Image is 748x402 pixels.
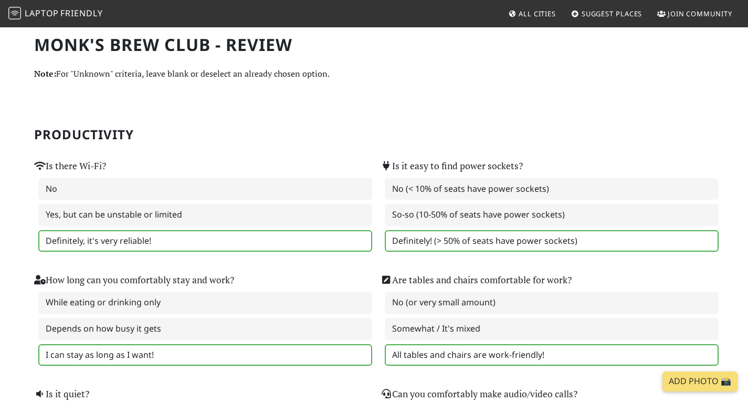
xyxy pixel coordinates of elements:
[38,318,372,340] label: Depends on how busy it gets
[504,4,560,23] a: All Cities
[60,7,102,19] span: Friendly
[34,67,714,81] p: For "Unknown" criteria, leave blank or deselect an already chosen option.
[519,9,556,18] span: All Cities
[38,204,372,226] label: Yes, but can be unstable or limited
[34,273,234,287] label: How long can you comfortably stay and work?
[385,204,719,226] label: So-so (10-50% of seats have power sockets)
[582,9,642,18] span: Suggest Places
[38,230,372,252] label: Definitely, it's very reliable!
[38,292,372,314] label: While eating or drinking only
[381,387,577,401] label: Can you comfortably make audio/video calls?
[385,230,719,252] label: Definitely! (> 50% of seats have power sockets)
[34,68,56,79] strong: Note:
[662,372,738,391] a: Add Photo 📸
[385,318,719,340] label: Somewhat / It's mixed
[668,9,732,18] span: Join Community
[34,159,106,173] label: Is there Wi-Fi?
[38,178,372,200] label: No
[8,7,21,19] img: LaptopFriendly
[25,7,59,19] span: Laptop
[34,35,714,55] h1: Monk's Brew Club - Review
[385,178,719,200] label: No (< 10% of seats have power sockets)
[385,292,719,314] label: No (or very small amount)
[567,4,647,23] a: Suggest Places
[381,273,572,287] label: Are tables and chairs comfortable for work?
[34,387,89,401] label: Is it quiet?
[8,5,103,23] a: LaptopFriendly LaptopFriendly
[34,127,714,142] h2: Productivity
[381,159,523,173] label: Is it easy to find power sockets?
[653,4,736,23] a: Join Community
[38,344,372,366] label: I can stay as long as I want!
[385,344,719,366] label: All tables and chairs are work-friendly!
